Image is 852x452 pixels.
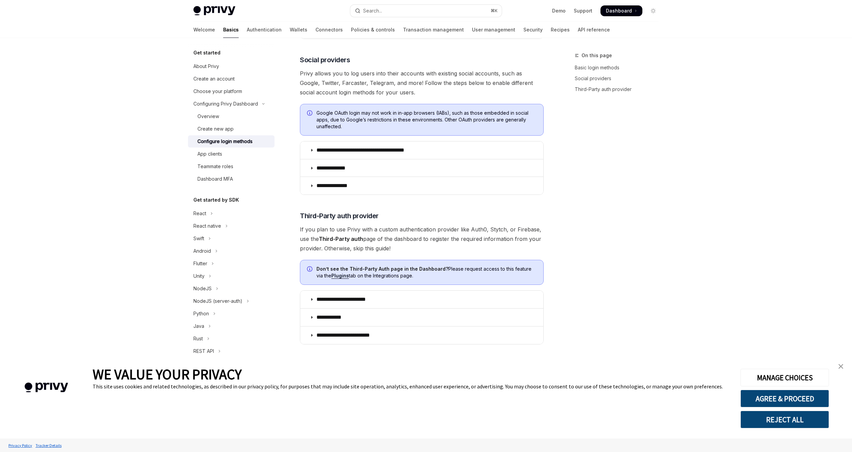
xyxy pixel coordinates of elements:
[307,110,314,117] svg: Info
[319,235,363,242] strong: Third-Party auth
[575,62,664,73] a: Basic login methods
[193,62,219,70] div: About Privy
[93,383,730,390] div: This site uses cookies and related technologies, as described in our privacy policy, for purposes...
[188,135,275,148] a: Configure login methods
[523,22,543,38] a: Security
[193,247,211,255] div: Android
[574,7,592,14] a: Support
[740,390,829,407] button: AGREE & PROCEED
[351,22,395,38] a: Policies & controls
[300,55,350,65] span: Social providers
[193,22,215,38] a: Welcome
[606,7,632,14] span: Dashboard
[472,22,515,38] a: User management
[193,100,258,108] div: Configuring Privy Dashboard
[193,6,235,16] img: light logo
[403,22,464,38] a: Transaction management
[188,220,275,232] button: Toggle React native section
[575,73,664,84] a: Social providers
[188,333,275,345] button: Toggle Rust section
[491,8,498,14] span: ⌘ K
[188,85,275,97] a: Choose your platform
[93,365,242,383] span: WE VALUE YOUR PRIVACY
[188,73,275,85] a: Create an account
[197,137,253,145] div: Configure login methods
[740,369,829,386] button: MANAGE CHOICES
[582,51,612,60] span: On this page
[300,211,379,221] span: Third-Party auth provider
[307,266,314,273] svg: Info
[188,295,275,307] button: Toggle NodeJS (server-auth) section
[363,7,382,15] div: Search...
[34,439,63,451] a: Tracker Details
[188,173,275,185] a: Dashboard MFA
[193,259,207,268] div: Flutter
[188,282,275,295] button: Toggle NodeJS section
[193,272,205,280] div: Unity
[188,345,275,357] button: Toggle REST API section
[552,7,566,14] a: Demo
[188,207,275,220] button: Toggle React section
[575,84,664,95] a: Third-Party auth provider
[834,360,848,373] a: close banner
[316,266,537,279] span: Please request access to this feature via the tab on the Integrations page.
[316,110,537,130] span: Google OAuth login may not work in in-app browsers (IABs), such as those embedded in social apps,...
[193,310,209,318] div: Python
[188,270,275,282] button: Toggle Unity section
[188,245,275,257] button: Toggle Android section
[193,87,242,95] div: Choose your platform
[290,22,307,38] a: Wallets
[188,257,275,270] button: Toggle Flutter section
[188,123,275,135] a: Create new app
[197,150,222,158] div: App clients
[197,162,233,171] div: Teammate roles
[197,125,234,133] div: Create new app
[193,335,203,343] div: Rust
[350,5,502,17] button: Open search
[188,60,275,72] a: About Privy
[193,209,206,218] div: React
[10,373,82,402] img: company logo
[316,266,448,272] strong: Don’t see the Third-Party Auth page in the Dashboard?
[193,347,214,355] div: REST API
[247,22,282,38] a: Authentication
[197,112,219,120] div: Overview
[193,49,220,57] h5: Get started
[193,222,221,230] div: React native
[648,5,659,16] button: Toggle dark mode
[193,196,239,204] h5: Get started by SDK
[197,175,233,183] div: Dashboard MFA
[188,98,275,110] button: Toggle Configuring Privy Dashboard section
[188,160,275,173] a: Teammate roles
[740,411,829,428] button: REJECT ALL
[188,320,275,332] button: Toggle Java section
[223,22,239,38] a: Basics
[188,232,275,245] button: Toggle Swift section
[193,322,204,330] div: Java
[838,364,843,369] img: close banner
[578,22,610,38] a: API reference
[193,297,242,305] div: NodeJS (server-auth)
[600,5,642,16] a: Dashboard
[193,285,212,293] div: NodeJS
[315,22,343,38] a: Connectors
[193,234,204,243] div: Swift
[188,308,275,320] button: Toggle Python section
[551,22,570,38] a: Recipes
[193,75,235,83] div: Create an account
[7,439,34,451] a: Privacy Policy
[300,225,544,253] span: If you plan to use Privy with a custom authentication provider like Auth0, Stytch, or Firebase, u...
[188,148,275,160] a: App clients
[300,69,544,97] span: Privy allows you to log users into their accounts with existing social accounts, such as Google, ...
[188,110,275,122] a: Overview
[331,273,349,279] a: Plugins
